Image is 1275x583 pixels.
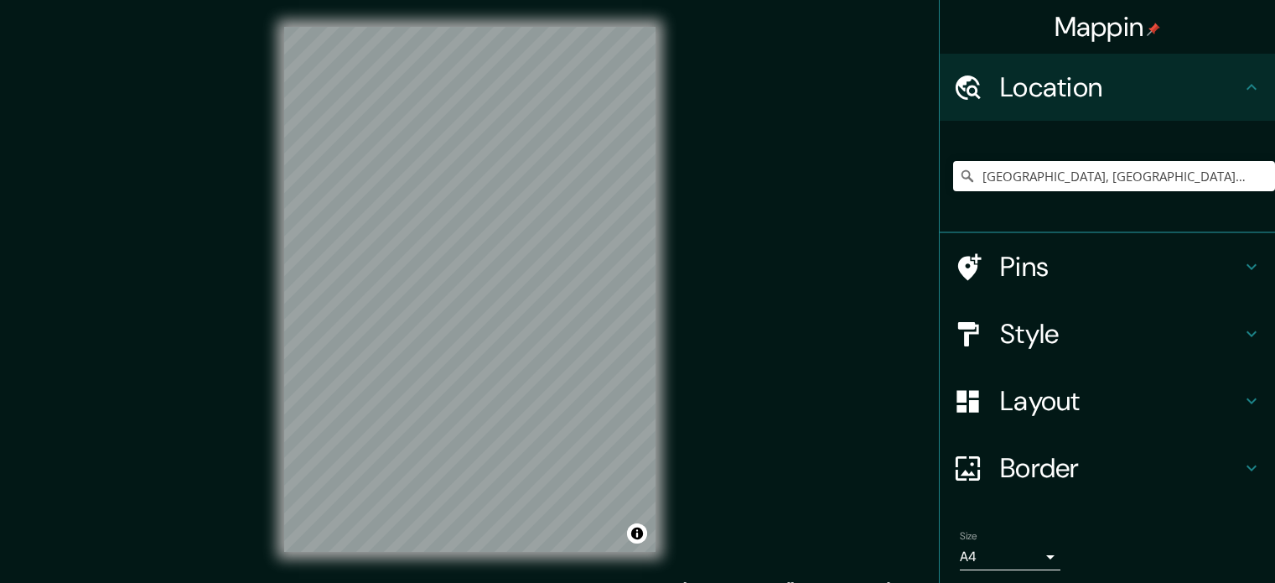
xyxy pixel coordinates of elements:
h4: Border [1000,451,1241,485]
h4: Layout [1000,384,1241,418]
h4: Mappin [1055,10,1161,44]
img: pin-icon.png [1147,23,1160,36]
div: Layout [940,367,1275,435]
div: Border [940,435,1275,502]
button: Toggle attribution [627,523,647,544]
div: Style [940,300,1275,367]
h4: Style [1000,317,1241,351]
div: A4 [960,544,1060,570]
label: Size [960,529,977,544]
canvas: Map [284,27,656,552]
h4: Pins [1000,250,1241,284]
input: Pick your city or area [953,161,1275,191]
iframe: Help widget launcher [1126,518,1257,565]
div: Pins [940,233,1275,300]
div: Location [940,54,1275,121]
h4: Location [1000,70,1241,104]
